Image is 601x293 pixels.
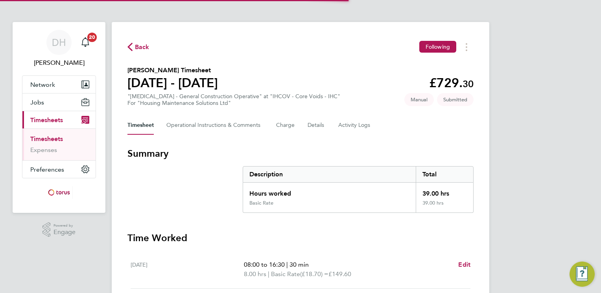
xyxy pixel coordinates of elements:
[338,116,371,135] button: Activity Logs
[268,270,269,278] span: |
[45,186,73,199] img: torus-logo-retina.png
[30,99,44,106] span: Jobs
[22,30,96,68] a: DH[PERSON_NAME]
[22,128,96,160] div: Timesheets
[30,166,64,173] span: Preferences
[458,260,470,269] a: Edit
[416,167,473,182] div: Total
[53,222,76,229] span: Powered by
[249,200,273,206] div: Basic Rate
[22,58,96,68] span: Darren Hurst
[30,135,63,143] a: Timesheets
[53,229,76,236] span: Engage
[243,167,416,182] div: Description
[463,78,474,90] span: 30
[458,261,470,268] span: Edit
[300,270,328,278] span: (£18.70) =
[87,33,97,42] span: 20
[52,37,66,48] span: DH
[308,116,326,135] button: Details
[127,66,218,75] h2: [PERSON_NAME] Timesheet
[131,260,244,279] div: [DATE]
[127,42,149,52] button: Back
[22,186,96,199] a: Go to home page
[570,262,595,287] button: Engage Resource Center
[328,270,351,278] span: £149.60
[419,41,456,53] button: Following
[127,93,340,106] div: "[MEDICAL_DATA] - General Construction Operative" at "IHCOV - Core Voids - IHC"
[271,269,300,279] span: Basic Rate
[22,93,96,111] button: Jobs
[42,222,76,237] a: Powered byEngage
[276,116,295,135] button: Charge
[127,147,474,160] h3: Summary
[77,30,93,55] a: 20
[459,41,474,53] button: Timesheets Menu
[416,183,473,200] div: 39.00 hrs
[127,116,154,135] button: Timesheet
[289,261,309,268] span: 30 min
[244,261,285,268] span: 08:00 to 16:30
[135,42,149,52] span: Back
[404,93,434,106] span: This timesheet was manually created.
[127,232,474,244] h3: Time Worked
[127,75,218,91] h1: [DATE] - [DATE]
[243,183,416,200] div: Hours worked
[30,81,55,88] span: Network
[426,43,450,50] span: Following
[13,22,105,213] nav: Main navigation
[286,261,288,268] span: |
[22,161,96,178] button: Preferences
[30,146,57,154] a: Expenses
[127,100,340,106] div: For "Housing Maintenance Solutions Ltd"
[437,93,474,106] span: This timesheet is Submitted.
[22,111,96,128] button: Timesheets
[243,166,474,213] div: Summary
[22,76,96,93] button: Network
[416,200,473,212] div: 39.00 hrs
[166,116,264,135] button: Operational Instructions & Comments
[244,270,266,278] span: 8.00 hrs
[429,75,474,90] app-decimal: £729.
[30,116,63,124] span: Timesheets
